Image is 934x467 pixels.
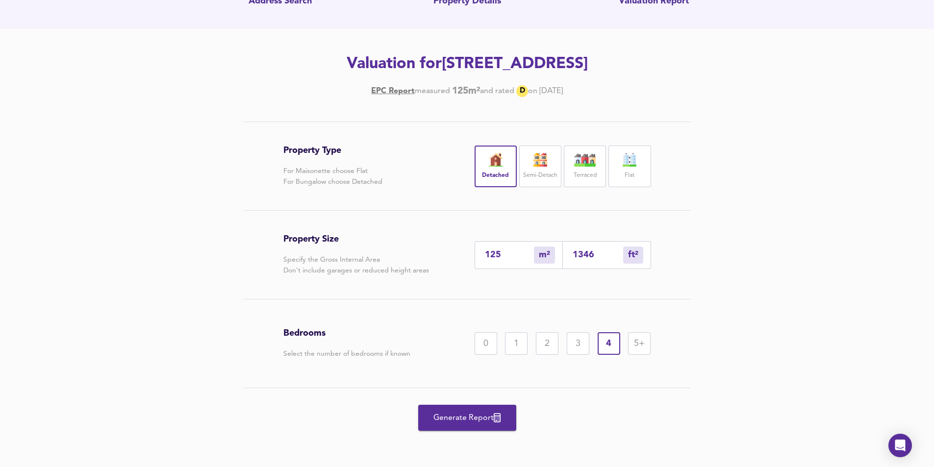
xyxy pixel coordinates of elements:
a: EPC Report [371,86,415,97]
label: Terraced [574,170,597,182]
div: 1 [505,332,528,355]
img: flat-icon [617,153,642,167]
input: Sqft [573,250,623,260]
div: measured [415,86,450,97]
h2: Valuation for [STREET_ADDRESS] [190,53,745,75]
div: 4 [598,332,620,355]
div: Semi-Detach [519,146,561,187]
div: Open Intercom Messenger [888,434,912,457]
div: and rated [480,86,514,97]
b: 125 m² [452,86,480,97]
label: Detached [482,170,509,182]
div: m² [623,246,643,264]
div: D [516,85,528,97]
div: 5+ [628,332,651,355]
div: m² [534,246,555,264]
div: 3 [567,332,589,355]
img: house-icon [483,153,508,167]
label: Flat [625,170,634,182]
div: Flat [608,146,651,187]
h3: Property Type [283,145,382,156]
label: Semi-Detach [523,170,557,182]
div: Terraced [564,146,606,187]
div: Detached [475,146,517,187]
div: [DATE] [371,85,563,97]
h3: Property Size [283,234,429,245]
input: Enter sqm [485,250,534,260]
button: Generate Report [418,405,516,431]
img: house-icon [528,153,553,167]
div: on [528,86,537,97]
p: For Maisonette choose Flat For Bungalow choose Detached [283,166,382,187]
p: Select the number of bedrooms if known [283,348,410,359]
div: 2 [536,332,558,355]
div: 0 [475,332,497,355]
span: Generate Report [428,411,506,425]
img: house-icon [573,153,597,167]
p: Specify the Gross Internal Area Don't include garages or reduced height areas [283,254,429,276]
h3: Bedrooms [283,328,410,339]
